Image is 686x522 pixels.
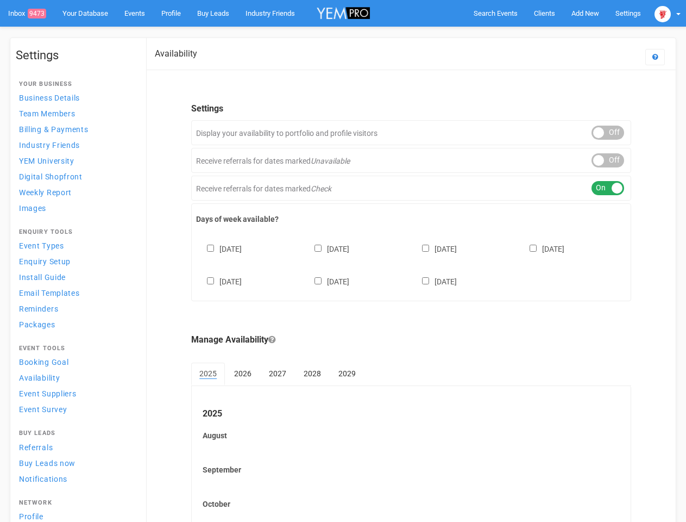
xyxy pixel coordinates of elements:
span: 9473 [28,9,46,18]
span: Enquiry Setup [19,257,71,266]
span: Event Suppliers [19,389,77,398]
a: 2028 [295,363,329,384]
span: Weekly Report [19,188,72,197]
a: Reminders [16,301,135,316]
h4: Buy Leads [19,430,132,437]
a: Buy Leads now [16,456,135,470]
a: Weekly Report [16,185,135,200]
label: [DATE] [304,243,349,254]
label: October [203,499,620,509]
a: Email Templates [16,285,135,300]
a: 2026 [226,363,260,384]
legend: Manage Availability [191,334,631,346]
span: Packages [19,320,55,329]
a: Availability [16,370,135,385]
a: Business Details [16,90,135,105]
em: Check [311,184,331,193]
input: [DATE] [314,277,322,284]
h4: Enquiry Tools [19,229,132,235]
span: Install Guide [19,273,66,282]
span: Availability [19,374,60,382]
label: [DATE] [411,243,457,254]
a: Images [16,201,135,215]
input: [DATE] [422,245,429,252]
a: Event Types [16,238,135,253]
legend: 2025 [203,408,620,420]
label: September [203,464,620,475]
span: Billing & Payments [19,125,89,134]
input: [DATE] [530,245,537,252]
span: Team Members [19,109,75,118]
a: Event Survey [16,402,135,417]
a: Event Suppliers [16,386,135,401]
a: Digital Shopfront [16,169,135,184]
a: Notifications [16,471,135,486]
a: 2027 [261,363,294,384]
h4: Network [19,500,132,506]
div: Display your availability to portfolio and profile visitors [191,120,631,145]
em: Unavailable [311,157,350,165]
span: Business Details [19,94,80,102]
input: [DATE] [314,245,322,252]
input: [DATE] [422,277,429,284]
span: Notifications [19,475,67,483]
a: YEM University [16,153,135,168]
label: August [203,430,620,441]
a: Team Members [16,106,135,121]
span: YEM University [19,157,74,165]
span: Event Survey [19,405,67,414]
label: [DATE] [196,243,242,254]
label: [DATE] [304,275,349,287]
h2: Availability [155,49,197,59]
a: 2029 [330,363,364,384]
span: Booking Goal [19,358,68,366]
label: Days of week available? [196,214,626,225]
span: Search Events [474,9,518,17]
label: [DATE] [196,275,242,287]
a: Booking Goal [16,355,135,369]
span: Event Types [19,241,64,250]
label: [DATE] [411,275,457,287]
div: Receive referrals for dates marked [191,148,631,173]
a: Billing & Payments [16,122,135,136]
a: 2025 [191,363,225,386]
span: Email Templates [19,289,80,297]
a: Referrals [16,440,135,455]
span: Digital Shopfront [19,172,83,181]
label: [DATE] [519,243,564,254]
a: Install Guide [16,270,135,284]
span: Clients [534,9,555,17]
a: Packages [16,317,135,332]
div: Receive referrals for dates marked [191,176,631,201]
a: Industry Friends [16,138,135,152]
input: [DATE] [207,245,214,252]
a: Enquiry Setup [16,254,135,269]
span: Reminders [19,304,58,313]
span: Images [19,204,46,213]
img: open-uri20250107-2-1pbi2ie [654,6,671,22]
h4: Event Tools [19,345,132,352]
h4: Your Business [19,81,132,88]
input: [DATE] [207,277,214,284]
legend: Settings [191,103,631,115]
span: Add New [571,9,599,17]
h1: Settings [16,49,135,62]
